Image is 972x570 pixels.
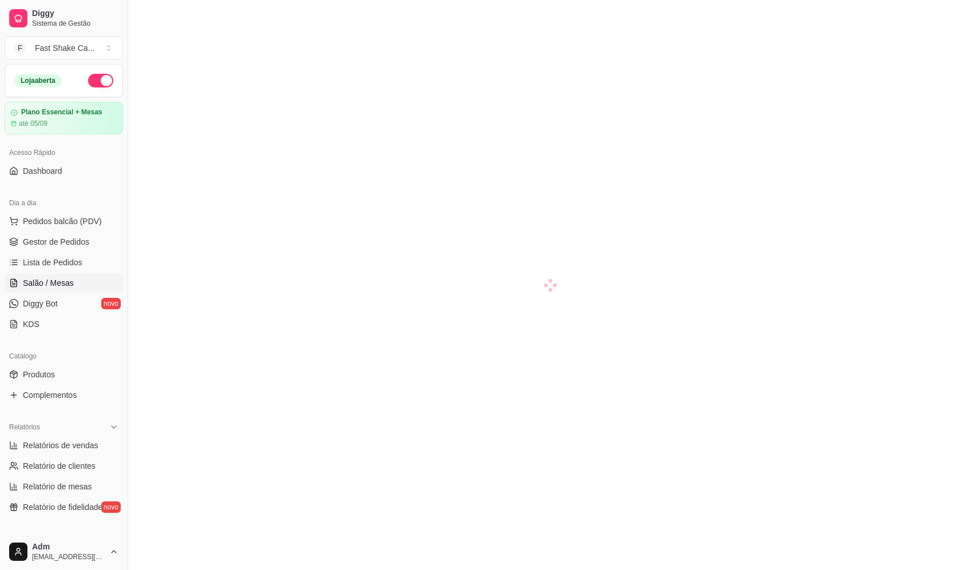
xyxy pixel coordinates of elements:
span: Complementos [23,389,77,401]
button: Pedidos balcão (PDV) [5,212,123,230]
div: Fast Shake Ca ... [35,42,94,54]
span: Diggy [32,9,118,19]
a: Plano Essencial + Mesasaté 05/09 [5,102,123,134]
span: Gestor de Pedidos [23,236,89,248]
a: Salão / Mesas [5,274,123,292]
span: Relatório de mesas [23,481,92,492]
span: Pedidos balcão (PDV) [23,216,102,227]
span: Dashboard [23,165,62,177]
div: Catálogo [5,347,123,365]
a: Complementos [5,386,123,404]
article: Plano Essencial + Mesas [21,108,102,117]
a: DiggySistema de Gestão [5,5,123,32]
span: Salão / Mesas [23,277,74,289]
span: Lista de Pedidos [23,257,82,268]
span: Sistema de Gestão [32,19,118,28]
a: Relatórios de vendas [5,436,123,455]
div: Gerenciar [5,530,123,548]
a: Diggy Botnovo [5,294,123,313]
a: Relatório de clientes [5,457,123,475]
a: KDS [5,315,123,333]
span: Relatório de fidelidade [23,501,102,513]
a: Lista de Pedidos [5,253,123,272]
div: Acesso Rápido [5,144,123,162]
span: KDS [23,318,39,330]
div: Dia a dia [5,194,123,212]
button: Adm[EMAIL_ADDRESS][DOMAIN_NAME] [5,538,123,565]
span: Relatório de clientes [23,460,96,472]
a: Dashboard [5,162,123,180]
button: Select a team [5,37,123,59]
a: Produtos [5,365,123,384]
span: Adm [32,542,105,552]
a: Relatório de fidelidadenovo [5,498,123,516]
div: Loja aberta [14,74,62,87]
span: Relatórios de vendas [23,440,98,451]
span: Produtos [23,369,55,380]
span: [EMAIL_ADDRESS][DOMAIN_NAME] [32,552,105,561]
span: Relatórios [9,422,40,432]
article: até 05/09 [19,119,47,128]
span: F [14,42,26,54]
span: Diggy Bot [23,298,58,309]
a: Relatório de mesas [5,477,123,496]
a: Gestor de Pedidos [5,233,123,251]
button: Alterar Status [88,74,113,87]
